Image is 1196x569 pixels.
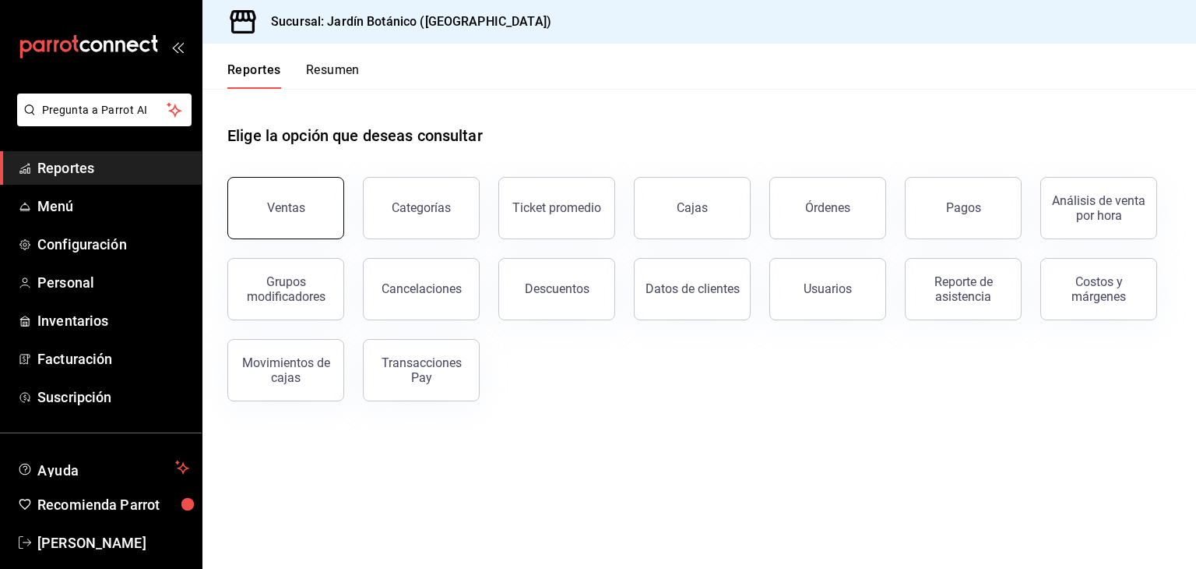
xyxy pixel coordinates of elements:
[1050,274,1147,304] div: Costos y márgenes
[227,62,281,89] button: Reportes
[645,281,740,296] div: Datos de clientes
[804,281,852,296] div: Usuarios
[915,274,1011,304] div: Reporte de asistencia
[498,177,615,239] button: Ticket promedio
[512,200,601,215] div: Ticket promedio
[37,532,189,553] span: [PERSON_NAME]
[634,177,751,239] a: Cajas
[227,124,483,147] h1: Elige la opción que deseas consultar
[37,458,169,477] span: Ayuda
[498,258,615,320] button: Descuentos
[905,177,1022,239] button: Pagos
[1040,177,1157,239] button: Análisis de venta por hora
[392,200,451,215] div: Categorías
[37,348,189,369] span: Facturación
[1050,193,1147,223] div: Análisis de venta por hora
[267,200,305,215] div: Ventas
[805,200,850,215] div: Órdenes
[382,281,462,296] div: Cancelaciones
[634,258,751,320] button: Datos de clientes
[227,258,344,320] button: Grupos modificadores
[259,12,551,31] h3: Sucursal: Jardín Botánico ([GEOGRAPHIC_DATA])
[227,339,344,401] button: Movimientos de cajas
[905,258,1022,320] button: Reporte de asistencia
[37,387,189,408] span: Suscripción
[171,41,184,53] button: open_drawer_menu
[525,281,589,296] div: Descuentos
[306,62,360,89] button: Resumen
[373,355,470,385] div: Transacciones Pay
[37,310,189,331] span: Inventarios
[237,355,334,385] div: Movimientos de cajas
[237,274,334,304] div: Grupos modificadores
[227,177,344,239] button: Ventas
[37,272,189,293] span: Personal
[42,102,167,118] span: Pregunta a Parrot AI
[1040,258,1157,320] button: Costos y márgenes
[37,234,189,255] span: Configuración
[37,157,189,178] span: Reportes
[946,200,981,215] div: Pagos
[17,94,192,126] button: Pregunta a Parrot AI
[769,177,886,239] button: Órdenes
[363,258,480,320] button: Cancelaciones
[769,258,886,320] button: Usuarios
[11,113,192,129] a: Pregunta a Parrot AI
[227,62,360,89] div: navigation tabs
[363,339,480,401] button: Transacciones Pay
[363,177,480,239] button: Categorías
[37,494,189,515] span: Recomienda Parrot
[37,196,189,217] span: Menú
[677,199,709,217] div: Cajas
